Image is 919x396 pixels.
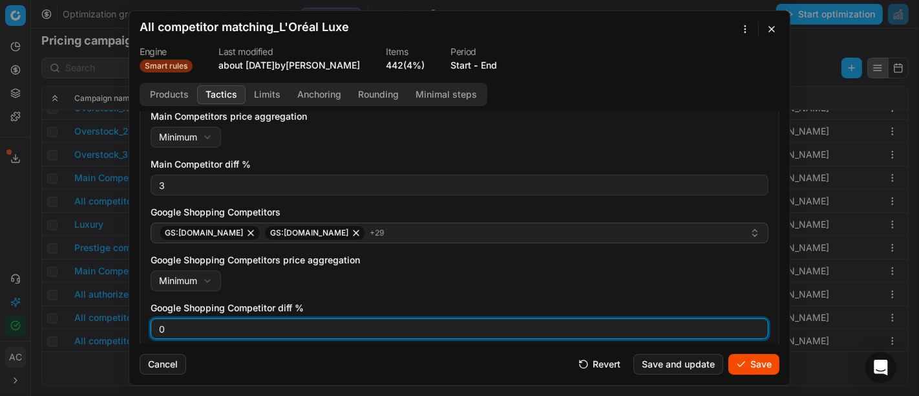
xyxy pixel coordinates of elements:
button: End [481,59,497,72]
dt: Last modified [218,47,360,56]
dt: Period [450,47,497,56]
span: GS:[DOMAIN_NAME] [270,228,348,238]
button: Cancel [140,354,186,375]
label: Main Competitor diff % [151,158,768,171]
span: - [474,59,478,72]
button: Limits [246,85,289,104]
button: Minimal steps [407,85,485,104]
button: GS:[DOMAIN_NAME]GS:[DOMAIN_NAME]+29 [151,223,768,243]
span: Smart rules [140,60,193,72]
span: about [DATE] by [PERSON_NAME] [218,60,360,71]
dt: Items [386,47,425,56]
a: 442(4%) [386,59,425,72]
button: Products [142,85,197,104]
button: Tactics [197,85,246,104]
h2: All competitor matching_L'Oréal Luxe [140,21,349,33]
button: Anchoring [289,85,350,104]
button: Save [728,354,779,375]
dt: Engine [140,47,193,56]
button: Start [450,59,471,72]
button: Save and update [633,354,723,375]
span: GS:[DOMAIN_NAME] [165,228,243,238]
button: Revert [571,354,628,375]
span: + 29 [370,228,384,238]
label: Main Competitors price aggregation [151,110,768,123]
label: Google Shopping Competitors [151,206,768,219]
label: Google Shopping Competitors price aggregation [151,254,768,267]
button: Rounding [350,85,407,104]
label: Google Shopping Competitor diff % [151,302,768,314]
